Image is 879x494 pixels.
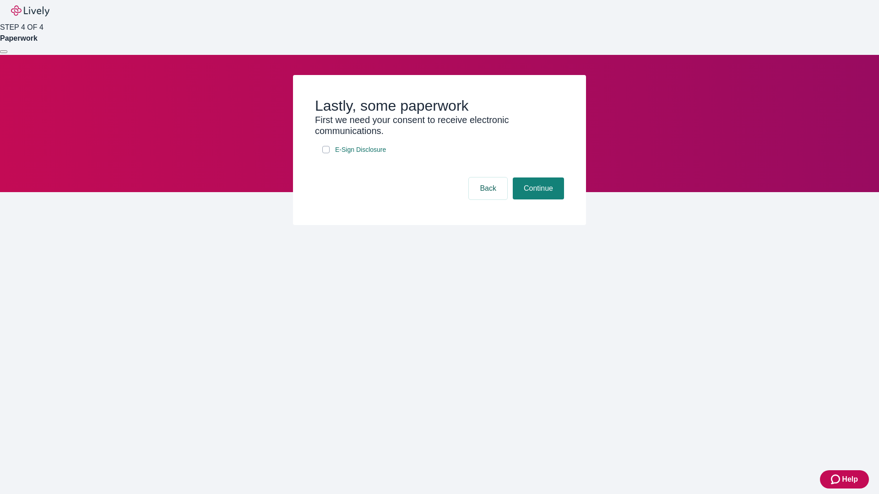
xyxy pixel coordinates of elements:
h3: First we need your consent to receive electronic communications. [315,114,564,136]
a: e-sign disclosure document [333,144,388,156]
button: Zendesk support iconHelp [820,470,869,489]
button: Back [469,177,507,199]
button: Continue [513,177,564,199]
span: Help [842,474,858,485]
svg: Zendesk support icon [831,474,842,485]
h2: Lastly, some paperwork [315,97,564,114]
span: E-Sign Disclosure [335,145,386,155]
img: Lively [11,5,49,16]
